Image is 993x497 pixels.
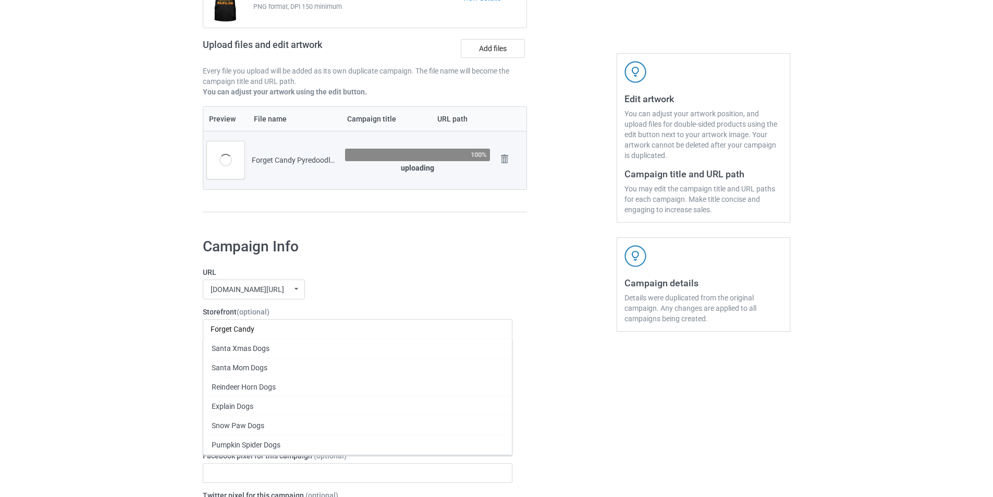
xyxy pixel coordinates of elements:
[624,293,782,324] div: Details were duplicated from the original campaign. Any changes are applied to all campaigns bein...
[203,39,397,58] h2: Upload files and edit artwork
[237,308,269,316] span: (optional)
[341,107,432,131] th: Campaign title
[624,93,782,105] h3: Edit artwork
[203,267,512,277] label: URL
[203,66,527,87] p: Every file you upload will be added as its own duplicate campaign. The file name will become the ...
[345,163,490,173] div: uploading
[203,435,512,454] div: Pumpkin Spider Dogs
[624,245,646,267] img: svg+xml;base64,PD94bWwgdmVyc2lvbj0iMS4wIiBlbmNvZGluZz0iVVRGLTgiPz4KPHN2ZyB3aWR0aD0iNDJweCIgaGVpZ2...
[203,416,512,435] div: Snow Paw Dogs
[203,88,367,96] b: You can adjust your artwork using the edit button.
[203,358,512,377] div: Santa Mom Dogs
[203,454,512,474] div: Pumpkin Fall Dogs
[203,237,512,256] h1: Campaign Info
[624,108,782,161] div: You can adjust your artwork position, and upload files for double-sided products using the edit b...
[624,184,782,215] div: You may edit the campaign title and URL paths for each campaign. Make title concise and engaging ...
[203,377,512,396] div: Reindeer Horn Dogs
[203,396,512,416] div: Explain Dogs
[253,2,462,12] span: PNG format, DPI 150 minimum
[252,155,338,165] div: Forget Candy Pyredoodle.png
[624,61,646,83] img: svg+xml;base64,PD94bWwgdmVyc2lvbj0iMS4wIiBlbmNvZGluZz0iVVRGLTgiPz4KPHN2ZyB3aWR0aD0iNDJweCIgaGVpZ2...
[432,107,494,131] th: URL path
[314,452,347,460] span: (optional)
[624,277,782,289] h3: Campaign details
[203,307,512,317] label: Storefront
[471,151,487,158] div: 100%
[248,107,341,131] th: File name
[203,451,512,461] label: Facebook pixel for this campaign
[497,152,512,166] img: svg+xml;base64,PD94bWwgdmVyc2lvbj0iMS4wIiBlbmNvZGluZz0iVVRGLTgiPz4KPHN2ZyB3aWR0aD0iMjhweCIgaGVpZ2...
[203,107,248,131] th: Preview
[461,39,525,58] label: Add files
[203,338,512,358] div: Santa Xmas Dogs
[624,168,782,180] h3: Campaign title and URL path
[211,286,284,293] div: [DOMAIN_NAME][URL]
